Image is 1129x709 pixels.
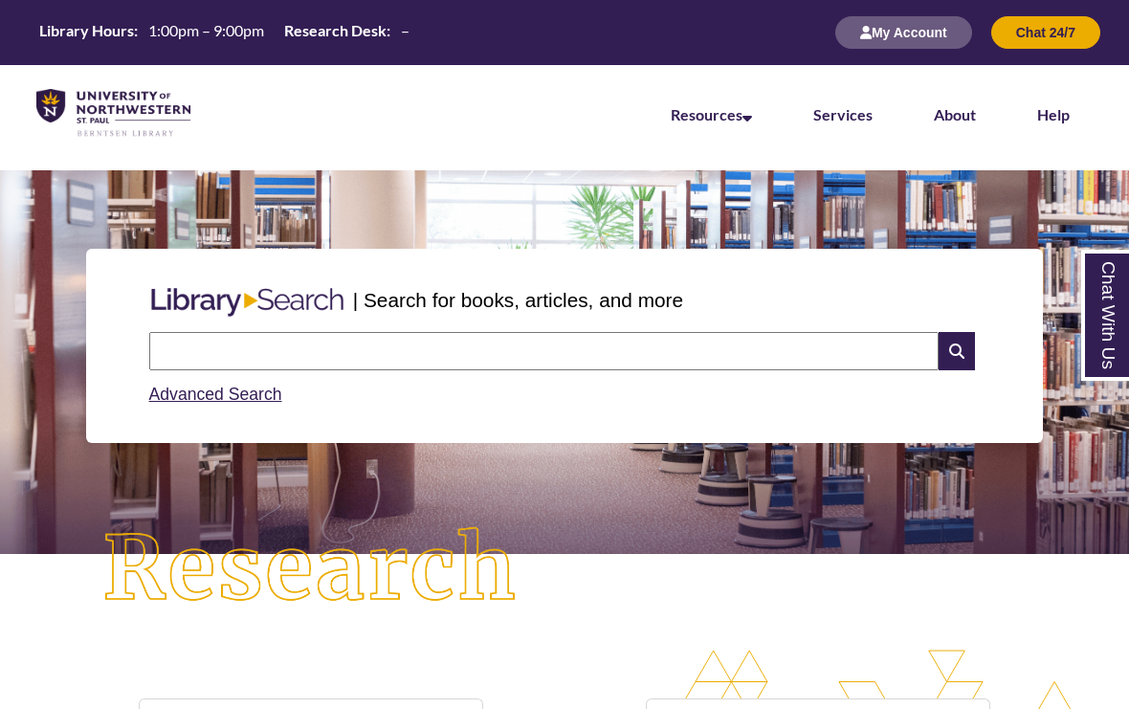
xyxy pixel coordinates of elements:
th: Library Hours: [32,20,141,41]
a: Advanced Search [149,385,282,404]
th: Research Desk: [277,20,393,41]
a: About [934,105,976,123]
button: My Account [835,16,972,49]
a: Services [813,105,873,123]
a: Resources [671,105,752,123]
img: Research [56,481,564,658]
a: Chat 24/7 [991,24,1100,40]
img: Libary Search [142,280,353,324]
table: Hours Today [32,20,417,44]
a: Help [1037,105,1070,123]
button: Chat 24/7 [991,16,1100,49]
a: Hours Today [32,20,417,46]
span: 1:00pm – 9:00pm [148,21,264,39]
span: – [401,21,410,39]
i: Search [939,332,975,370]
img: UNWSP Library Logo [36,89,190,138]
a: My Account [835,24,972,40]
p: | Search for books, articles, and more [353,285,683,315]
